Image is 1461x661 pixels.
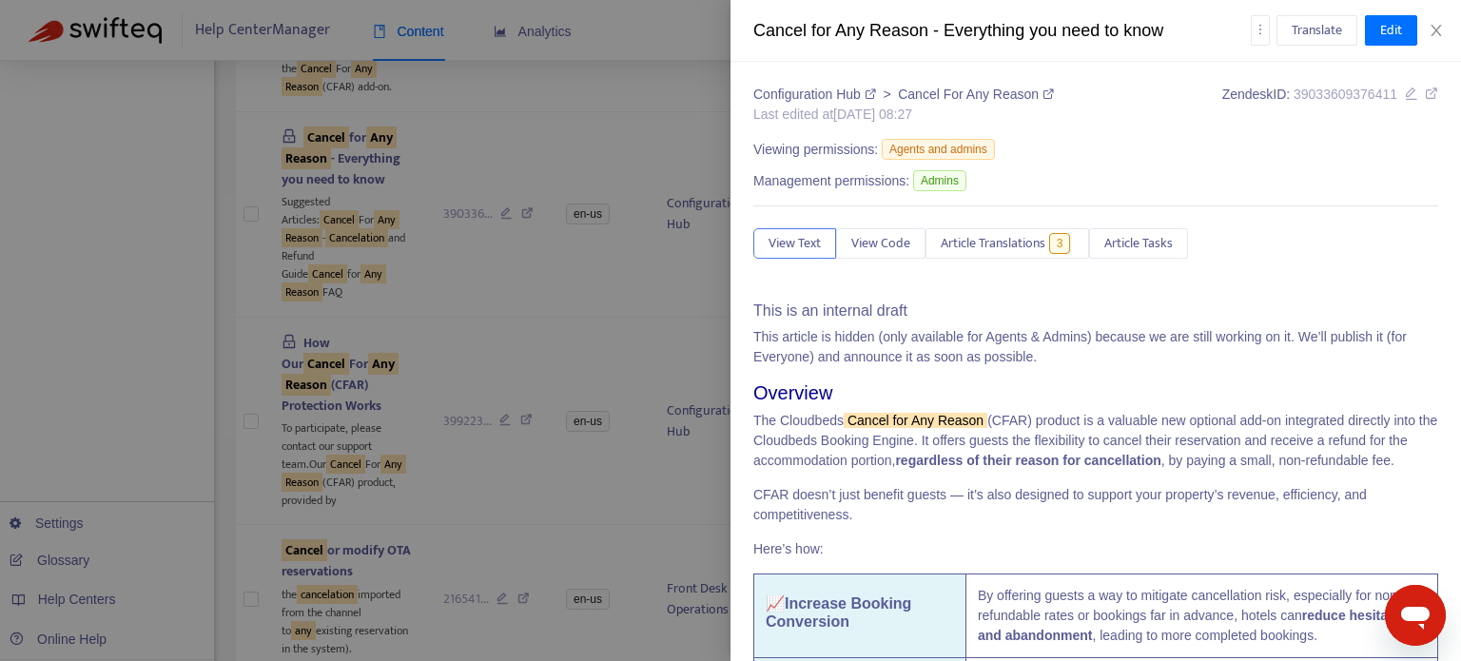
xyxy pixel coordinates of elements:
strong: Increase Booking Conversion [766,595,911,630]
span: 39033609376411 [1294,87,1397,102]
span: more [1254,23,1267,36]
span: View Text [769,233,821,254]
div: > [753,85,1054,105]
iframe: Botón para iniciar la ventana de mensajería [1385,585,1446,646]
button: Article Translations3 [925,228,1089,259]
h4: This is an internal draft [753,301,1438,320]
button: Article Tasks [1089,228,1188,259]
strong: regardless of their reason for cancellation [895,453,1160,468]
sqkw: Cancel for Any Reason [844,413,987,428]
span: View Code [851,233,910,254]
a: Overview [753,382,832,403]
span: Edit [1380,20,1402,41]
button: Translate [1276,15,1357,46]
span: Article Translations [941,233,1045,254]
span: Admins [913,170,966,191]
a: Cancel For Any Reason [898,87,1054,102]
span: 3 [1049,233,1071,254]
button: View Text [753,228,836,259]
button: View Code [836,228,925,259]
button: more [1251,15,1270,46]
td: By offering guests a way to mitigate cancellation risk, especially for non-refundable rates or bo... [965,574,1437,658]
button: Edit [1365,15,1417,46]
a: Configuration Hub [753,87,880,102]
div: Last edited at [DATE] 08:27 [753,105,1054,125]
span: Translate [1292,20,1342,41]
p: Here’s how: [753,539,1438,559]
p: CFAR doesn’t just benefit guests — it’s also designed to support your property’s revenue, efficie... [753,485,1438,525]
span: close [1429,23,1444,38]
span: Agents and admins [882,139,995,160]
span: Management permissions: [753,171,909,191]
div: Cancel for Any Reason - Everything you need to know [753,18,1251,44]
p: The Cloudbeds (CFAR) product is a valuable new optional add-on integrated directly into the Cloud... [753,411,1438,471]
div: Zendesk ID: [1222,85,1438,125]
button: Close [1423,22,1450,40]
span: Article Tasks [1104,233,1173,254]
p: This article is hidden (only available for Agents & Admins) because we are still working on it. W... [753,327,1438,367]
h4: 📈 [766,594,954,631]
span: Viewing permissions: [753,140,878,160]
